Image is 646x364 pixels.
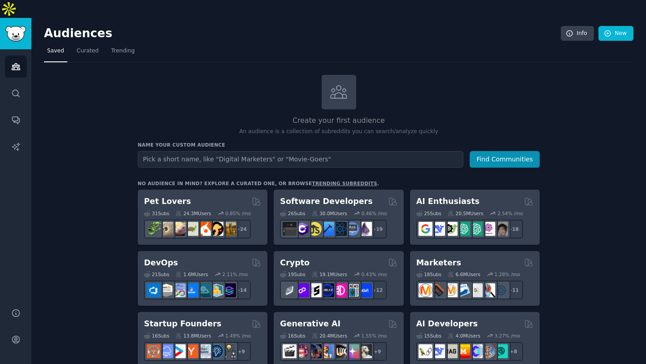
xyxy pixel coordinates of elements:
img: herpetology [147,222,161,236]
img: defiblockchain [333,283,347,297]
img: AWS_Certified_Experts [159,283,173,297]
div: 1.6M Users [175,271,208,277]
div: 16 Sub s [280,333,305,339]
h2: AI Enthusiasts [416,196,480,207]
div: 1.28 % /mo [494,271,520,277]
img: PetAdvice [210,222,223,236]
img: GoogleGeminiAI [419,222,432,236]
img: Docker_DevOps [172,283,186,297]
div: 18 Sub s [416,271,441,277]
img: 0xPolygon [295,283,309,297]
img: DeepSeek [431,344,445,358]
h2: Software Developers [280,196,372,207]
img: SaaS [159,344,173,358]
div: + 8 [504,342,523,361]
div: 15 Sub s [416,333,441,339]
img: Emailmarketing [456,283,470,297]
img: MistralAI [456,344,470,358]
div: 3.27 % /mo [494,333,520,339]
img: GummySearch logo [5,26,26,42]
img: content_marketing [419,283,432,297]
span: Curated [77,47,99,55]
a: trending subreddits [312,181,377,186]
img: software [283,222,297,236]
img: AItoolsCatalog [444,222,458,236]
div: + 19 [368,220,387,238]
div: 24.3M Users [175,210,211,217]
div: 2.11 % /mo [223,271,248,277]
div: 19.1M Users [312,271,347,277]
h2: Startup Founders [144,318,221,329]
img: cockatiel [197,222,211,236]
div: 20.4M Users [312,333,347,339]
span: Trending [111,47,135,55]
img: OpenSourceAI [469,344,483,358]
img: leopardgeckos [172,222,186,236]
div: 0.85 % /mo [225,210,251,217]
div: 31 Sub s [144,210,169,217]
div: 2.54 % /mo [498,210,523,217]
h2: Crypto [280,257,310,269]
div: + 9 [232,342,251,361]
img: DreamBooth [358,344,372,358]
img: web3 [320,283,334,297]
img: dalle2 [295,344,309,358]
h2: Marketers [416,257,461,269]
div: 4.0M Users [448,333,480,339]
p: An audience is a collection of subreddits you can search/analyze quickly [138,128,540,136]
div: 13.8M Users [175,333,211,339]
img: azuredevops [147,283,161,297]
div: 21 Sub s [144,271,169,277]
img: ArtificalIntelligence [494,222,508,236]
img: ethfinance [283,283,297,297]
input: Pick a short name, like "Digital Marketers" or "Movie-Goers" [138,151,463,168]
img: turtle [184,222,198,236]
span: Saved [47,47,64,55]
h3: Name your custom audience [138,142,540,148]
h2: Generative AI [280,318,340,329]
div: + 24 [232,220,251,238]
img: MarketingResearch [481,283,495,297]
img: startup [172,344,186,358]
img: indiehackers [197,344,211,358]
img: chatgpt_prompts_ [469,222,483,236]
img: googleads [469,283,483,297]
div: 6.6M Users [448,271,480,277]
img: Entrepreneurship [210,344,223,358]
img: deepdream [308,344,322,358]
img: AskComputerScience [345,222,359,236]
img: OnlineMarketing [494,283,508,297]
div: 25 Sub s [416,210,441,217]
img: AskMarketing [444,283,458,297]
img: Rag [444,344,458,358]
a: Curated [74,44,102,62]
div: 0.46 % /mo [362,210,387,217]
img: platformengineering [197,283,211,297]
img: ycombinator [184,344,198,358]
img: elixir [358,222,372,236]
h2: Pet Lovers [144,196,191,207]
h2: Audiences [44,26,561,41]
img: learnjavascript [308,222,322,236]
a: New [598,26,633,41]
img: defi_ [358,283,372,297]
div: No audience in mind? Explore a curated one, or browse . [138,180,379,186]
img: dogbreed [222,222,236,236]
a: Saved [44,44,67,62]
img: sdforall [320,344,334,358]
img: DevOpsLinks [184,283,198,297]
img: reactnative [333,222,347,236]
h2: DevOps [144,257,178,269]
div: + 9 [368,342,387,361]
img: ballpython [159,222,173,236]
div: + 18 [504,220,523,238]
a: Trending [108,44,138,62]
img: FluxAI [333,344,347,358]
img: iOSProgramming [320,222,334,236]
img: growmybusiness [222,344,236,358]
img: aws_cdk [210,283,223,297]
h2: AI Developers [416,318,478,329]
a: Info [561,26,594,41]
img: AIDevelopersSociety [494,344,508,358]
div: + 14 [232,281,251,299]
